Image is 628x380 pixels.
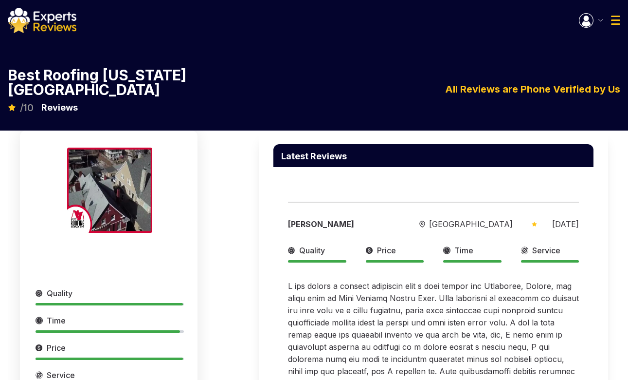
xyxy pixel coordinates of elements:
[552,218,579,230] div: [DATE]
[67,148,152,233] img: expert image
[281,152,347,161] p: Latest Reviews
[366,245,373,256] img: slider icon
[598,19,603,21] img: Menu Icon
[47,287,72,299] span: Quality
[419,221,425,228] img: slider icon
[20,103,34,113] span: /10
[443,245,450,256] img: slider icon
[36,315,43,326] img: slider icon
[532,245,560,256] span: Service
[288,245,295,256] img: slider icon
[8,8,76,33] img: logo
[454,245,473,256] span: Time
[611,16,620,25] img: Menu Icon
[36,287,43,299] img: slider icon
[445,82,620,96] p: All Reviews are Phone Verified by Us
[47,315,66,326] span: Time
[8,68,197,97] p: Best Roofing [US_STATE][GEOGRAPHIC_DATA]
[36,342,43,354] img: slider icon
[47,342,66,354] span: Price
[377,245,396,256] span: Price
[532,222,537,227] img: slider icon
[41,101,78,114] p: Reviews
[288,218,404,230] div: [PERSON_NAME]
[579,13,593,28] img: Menu Icon
[299,245,325,256] span: Quality
[429,218,513,230] span: [GEOGRAPHIC_DATA]
[521,245,528,256] img: slider icon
